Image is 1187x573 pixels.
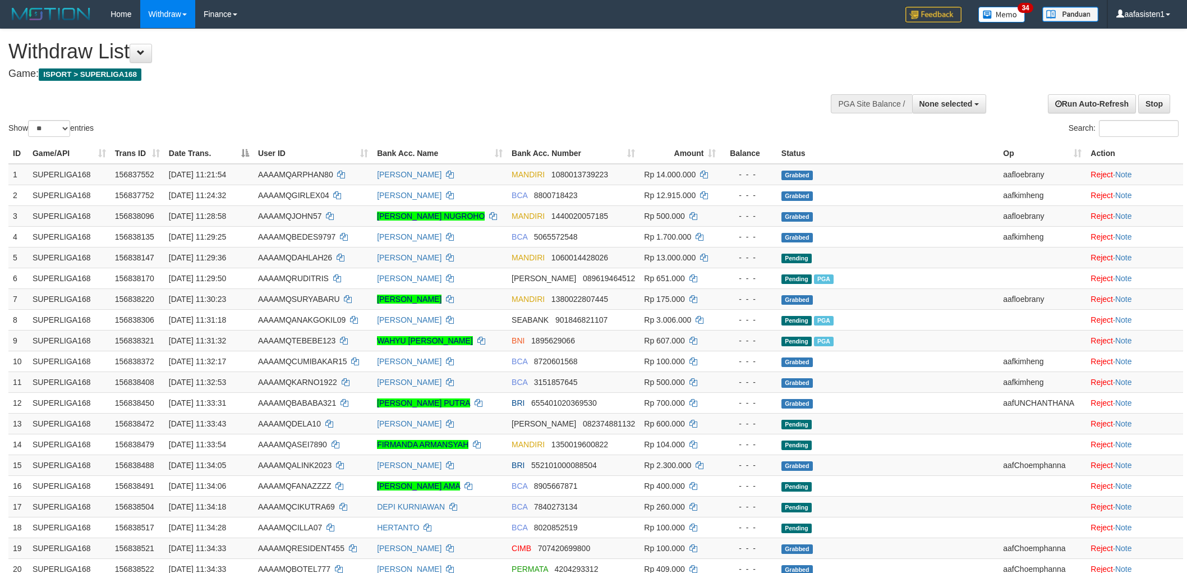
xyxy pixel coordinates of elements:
th: Amount: activate to sort column ascending [639,143,720,164]
a: Reject [1091,253,1113,262]
span: Rp 500.000 [644,378,684,387]
span: Copy 8905667871 to clipboard [534,482,578,491]
th: Bank Acc. Name: activate to sort column ascending [372,143,507,164]
a: [PERSON_NAME] [377,191,441,200]
a: Note [1115,191,1132,200]
span: None selected [919,99,973,108]
a: Reject [1091,170,1113,179]
th: Game/API: activate to sort column ascending [28,143,111,164]
td: · [1086,226,1183,247]
span: [DATE] 11:34:05 [169,461,226,470]
th: Balance [720,143,776,164]
th: Trans ID: activate to sort column ascending [111,143,164,164]
td: aafkimheng [999,226,1086,247]
span: BCA [512,378,527,387]
span: Marked by aafchhiseyha [814,337,834,346]
td: 3 [8,205,28,226]
span: [DATE] 11:32:17 [169,357,226,366]
a: Reject [1091,378,1113,387]
img: MOTION_logo.png [8,6,94,22]
a: Note [1115,295,1132,304]
div: - - - [725,294,772,305]
div: - - - [725,522,772,533]
span: 156838479 [115,440,154,449]
th: ID [8,143,28,164]
img: panduan.png [1042,7,1098,22]
span: 156838372 [115,357,154,366]
td: SUPERLIGA168 [28,205,111,226]
span: Pending [781,503,812,512]
span: [DATE] 11:31:18 [169,315,226,324]
a: Note [1115,212,1132,221]
span: Pending [781,524,812,533]
span: AAAAMQGIRLEX04 [258,191,329,200]
span: [DATE] 11:34:28 [169,523,226,532]
a: Note [1115,461,1132,470]
td: · [1086,496,1183,517]
a: Note [1115,253,1132,262]
span: AAAAMQARPHAN80 [258,170,333,179]
span: Grabbed [781,191,813,201]
span: Rp 14.000.000 [644,170,696,179]
td: · [1086,517,1183,538]
td: 18 [8,517,28,538]
span: 156838147 [115,253,154,262]
span: Rp 400.000 [644,482,684,491]
a: [PERSON_NAME] NUGROHO [377,212,485,221]
a: [PERSON_NAME] [377,461,441,470]
span: AAAAMQASEI7890 [258,440,327,449]
span: 156838450 [115,398,154,407]
span: Copy 1060014428026 to clipboard [551,253,608,262]
span: BRI [512,461,525,470]
td: · [1086,372,1183,392]
a: Reject [1091,523,1113,532]
span: Marked by aafsengchandara [814,316,834,326]
span: [DATE] 11:33:43 [169,419,226,428]
div: - - - [725,439,772,450]
td: aafkimheng [999,185,1086,205]
span: 156838408 [115,378,154,387]
a: [PERSON_NAME] [377,315,441,324]
span: 156838306 [115,315,154,324]
span: AAAAMQDELA10 [258,419,321,428]
td: SUPERLIGA168 [28,164,111,185]
span: 156838517 [115,523,154,532]
span: 34 [1018,3,1033,13]
td: · [1086,205,1183,226]
a: Note [1115,544,1132,553]
span: Rp 1.700.000 [644,232,691,241]
td: · [1086,434,1183,455]
span: 156837552 [115,170,154,179]
a: Reject [1091,357,1113,366]
a: DEPI KURNIAWAN [377,502,445,511]
td: 16 [8,475,28,496]
td: SUPERLIGA168 [28,517,111,538]
a: Reject [1091,274,1113,283]
td: SUPERLIGA168 [28,372,111,392]
span: Pending [781,254,812,263]
span: [DATE] 11:33:54 [169,440,226,449]
span: [PERSON_NAME] [512,274,576,283]
span: ISPORT > SUPERLIGA168 [39,68,141,81]
span: AAAAMQALINK2023 [258,461,332,470]
a: Note [1115,170,1132,179]
span: Rp 100.000 [644,357,684,366]
span: Rp 607.000 [644,336,684,345]
span: AAAAMQSURYABARU [258,295,340,304]
div: - - - [725,356,772,367]
span: Rp 700.000 [644,398,684,407]
span: AAAAMQDAHLAH26 [258,253,332,262]
span: MANDIRI [512,440,545,449]
span: 156837752 [115,191,154,200]
a: Note [1115,274,1132,283]
a: Reject [1091,544,1113,553]
span: AAAAMQFANAZZZZ [258,482,332,491]
td: 9 [8,330,28,351]
td: 1 [8,164,28,185]
a: Note [1115,232,1132,241]
span: Copy 1440020057185 to clipboard [551,212,608,221]
span: AAAAMQJOHN57 [258,212,322,221]
a: [PERSON_NAME] [377,378,441,387]
span: Rp 600.000 [644,419,684,428]
span: [DATE] 11:33:31 [169,398,226,407]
